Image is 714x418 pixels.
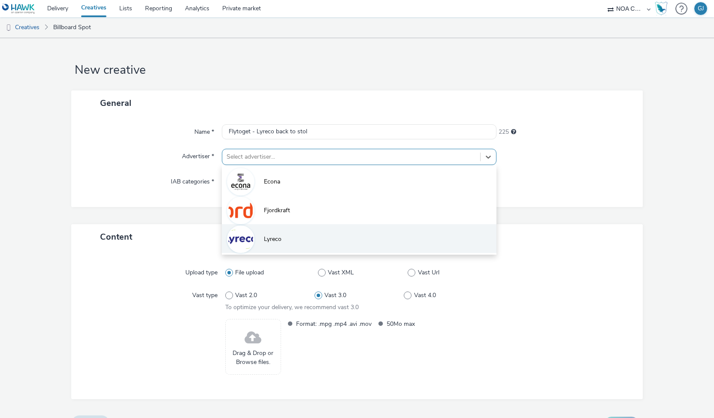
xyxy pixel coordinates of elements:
label: Advertiser * [178,149,218,161]
span: Fjordkraft [264,206,290,215]
span: Vast 2.0 [235,291,257,300]
span: Vast 3.0 [324,291,346,300]
span: Vast XML [328,268,354,277]
span: Vast Url [418,268,439,277]
label: Name * [191,124,218,136]
span: Drag & Drop or Browse files. [230,349,276,367]
img: undefined Logo [2,3,35,14]
h1: New creative [71,62,642,78]
img: Lyreco [228,227,253,252]
div: GJ [698,2,704,15]
span: Lyreco [264,235,281,244]
img: Econa [228,169,253,194]
span: Format: .mpg .mp4 .avi .mov [296,319,372,329]
img: Fjordkraft [228,198,253,223]
span: Econa [264,177,280,186]
span: File upload [235,268,264,277]
a: Hawk Academy [655,2,671,15]
span: Vast 4.0 [414,291,436,300]
label: IAB categories * [167,174,218,186]
span: 225 [499,128,509,136]
label: Vast type [189,288,221,300]
span: To optimize your delivery, we recommend vast 3.0 [225,303,359,311]
span: 50Mo max [387,319,462,329]
a: Billboard Spot [49,17,95,38]
img: dooh [4,24,13,32]
span: Content [100,231,132,243]
label: Upload type [182,265,221,277]
div: Maximum 255 characters [511,128,516,136]
input: Name [222,124,497,139]
span: General [100,97,131,109]
img: Hawk Academy [655,2,668,15]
